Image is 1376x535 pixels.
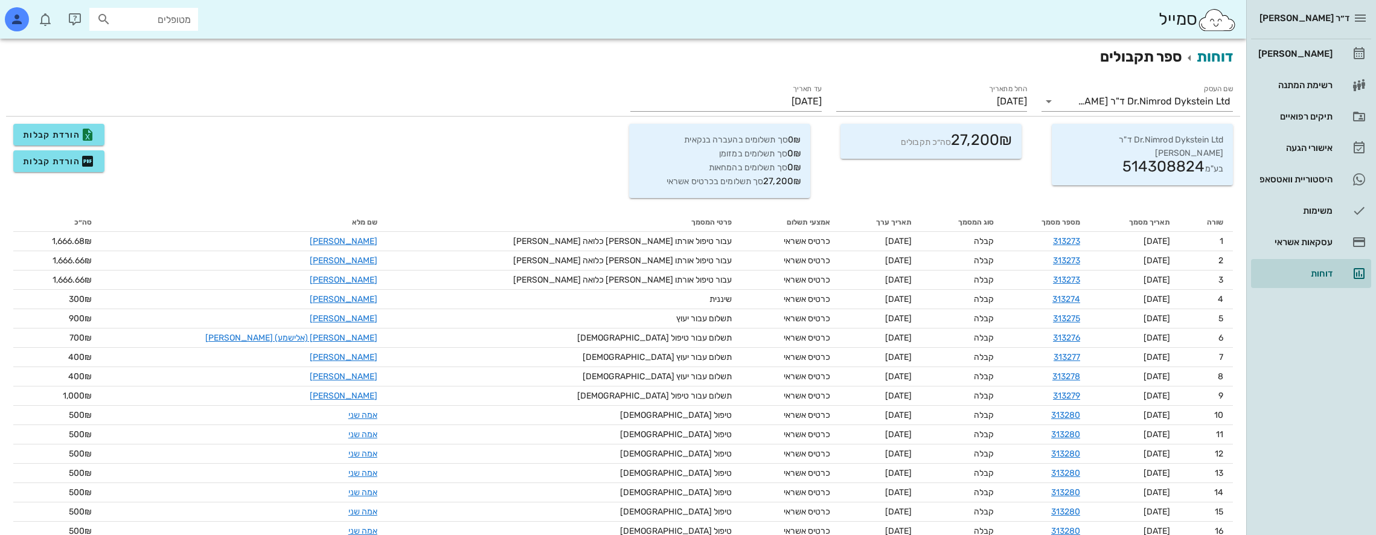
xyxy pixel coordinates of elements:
span: 0₪ [787,148,801,159]
span: קבלה [974,391,994,401]
span: [DATE] [885,487,912,498]
span: [DATE] [885,410,912,420]
span: [DATE] [1144,294,1170,304]
span: קבלה [974,487,994,498]
span: כרטיס אשראי [784,410,830,420]
a: אמה שני [348,449,377,459]
td: תשלום עבור יעוץ [DEMOGRAPHIC_DATA] [387,367,741,386]
span: [DATE] [885,507,912,517]
span: 500₪ [69,449,92,459]
a: דוחות [1197,48,1233,65]
a: 313276 [1053,333,1080,343]
span: 400₪ [68,371,92,382]
span: 500₪ [69,487,92,498]
span: [DATE] [885,255,912,266]
span: קבלה [974,275,994,285]
td: טיפול [DEMOGRAPHIC_DATA] [387,502,741,522]
span: סה״כ [74,218,92,226]
span: קבלה [974,468,994,478]
span: 2 [1218,255,1223,266]
span: כרטיס אשראי [784,333,830,343]
a: אמה שני [348,410,377,420]
span: 7 [1219,352,1223,362]
th: תאריך ערך [840,213,922,232]
div: סמייל [1159,7,1237,33]
label: עד תאריך [793,85,822,94]
th: תאריך מסמך [1090,213,1180,232]
div: תיקים רפואיים [1256,112,1333,121]
span: [DATE] [885,429,912,440]
a: 313280 [1051,410,1080,420]
span: 700₪ [69,333,92,343]
a: אמה שני [348,507,377,517]
a: אמה שני [348,429,377,440]
span: [DATE] [885,313,912,324]
span: שם מלא [352,218,377,226]
a: [PERSON_NAME] [310,371,377,382]
a: תיקים רפואיים [1251,102,1371,131]
span: כרטיס אשראי [784,429,830,440]
span: כרטיס אשראי [784,468,830,478]
img: SmileCloud logo [1197,8,1237,32]
th: אמצעי תשלום [741,213,839,232]
span: קבלה [974,449,994,459]
span: 27,200₪ [763,176,801,187]
span: קבלה [974,313,994,324]
td: טיפול [DEMOGRAPHIC_DATA] [387,406,741,425]
a: [PERSON_NAME] [310,352,377,362]
span: [DATE] [1144,255,1170,266]
button: הורדת קבלות [13,124,104,146]
span: [DATE] [1144,449,1170,459]
th: סוג המסמך [921,213,1003,232]
a: [PERSON_NAME] [310,236,377,246]
span: קבלה [974,507,994,517]
span: קבלה [974,236,994,246]
span: קבלה [974,255,994,266]
span: [DATE] [1144,371,1170,382]
span: כרטיס אשראי [784,294,830,304]
a: 313280 [1051,468,1080,478]
span: קבלה [974,294,994,304]
span: כרטיס אשראי [784,449,830,459]
div: [PERSON_NAME] [1256,49,1333,59]
span: קבלה [974,410,994,420]
span: [DATE] [1144,352,1170,362]
a: 313274 [1052,294,1080,304]
span: מספר מסמך [1042,218,1080,226]
span: [DATE] [885,371,912,382]
span: 1,666.66₪ [53,255,92,266]
a: אמה שני [348,487,377,498]
span: אמצעי תשלום [787,218,830,226]
a: 313280 [1051,487,1080,498]
span: סוג המסמך [958,218,994,226]
span: 500₪ [69,468,92,478]
span: 8 [1218,371,1223,382]
span: קבלה [974,429,994,440]
span: 0₪ [787,162,801,173]
td: תשלום עבור יעוץ [DEMOGRAPHIC_DATA] [387,348,741,367]
td: שיננית [387,290,741,309]
a: [PERSON_NAME] [310,255,377,266]
div: אישורי הגעה [1256,143,1333,153]
a: אמה שני [348,468,377,478]
div: Dr.Nimrod Dykstein Ltd ד"ר [PERSON_NAME] בע"מ [1052,124,1233,185]
a: 313279 [1053,391,1080,401]
span: [DATE] [885,468,912,478]
span: 400₪ [68,352,92,362]
div: משימות [1256,206,1333,216]
th: שם מלא [101,213,387,232]
span: 15 [1215,507,1223,517]
td: תשלום עבור טיפול [DEMOGRAPHIC_DATA] [387,386,741,406]
span: [DATE] [885,236,912,246]
a: 313277 [1054,352,1080,362]
span: [DATE] [885,449,912,459]
span: 500₪ [69,410,92,420]
span: [DATE] [1144,410,1170,420]
span: 5 [1218,313,1223,324]
a: 313278 [1052,371,1080,382]
a: 313273 [1053,236,1080,246]
span: 12 [1215,449,1223,459]
span: 1,000₪ [63,391,92,401]
td: טיפול [DEMOGRAPHIC_DATA] [387,444,741,464]
span: [DATE] [1144,391,1170,401]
